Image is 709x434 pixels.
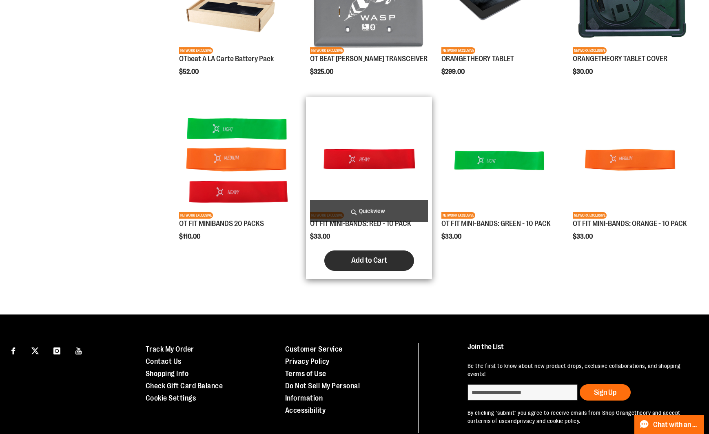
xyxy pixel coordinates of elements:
[28,343,42,357] a: Visit our X page
[179,219,264,228] a: OT FIT MINIBANDS 20 PACKS
[285,357,330,365] a: Privacy Policy
[179,47,213,54] span: NETWORK EXCLUSIVE
[146,394,196,402] a: Cookie Settings
[179,101,297,220] a: Product image for OT FIT MINIBANDS 20 PACKSNETWORK EXCLUSIVE
[569,97,695,261] div: product
[179,212,213,219] span: NETWORK EXCLUSIVE
[573,233,594,240] span: $33.00
[441,219,551,228] a: OT FIT MINI-BANDS: GREEN - 10 PACK
[441,47,475,54] span: NETWORK EXCLUSIVE
[175,97,301,261] div: product
[310,101,428,220] a: Product image for OT FIT MINI-BANDS: RED - 10 PACKNETWORK EXCLUSIVE
[573,101,691,220] a: Product image for OT FIT MINI-BANDS: ORANGE - 10 PACKNETWORK EXCLUSIVE
[441,68,466,75] span: $299.00
[467,343,691,358] h4: Join the List
[179,101,297,219] img: Product image for OT FIT MINIBANDS 20 PACKS
[573,55,667,63] a: ORANGETHEORY TABLET COVER
[441,233,463,240] span: $33.00
[573,68,594,75] span: $30.00
[580,384,631,401] button: Sign Up
[146,345,194,353] a: Track My Order
[310,47,344,54] span: NETWORK EXCLUSIVE
[285,370,326,378] a: Terms of Use
[594,388,616,396] span: Sign Up
[306,97,432,279] div: product
[179,68,200,75] span: $52.00
[6,343,20,357] a: Visit our Facebook page
[310,55,428,63] a: OT BEAT [PERSON_NAME] TRANSCEIVER
[310,233,331,240] span: $33.00
[31,347,39,354] img: Twitter
[467,362,691,378] p: Be the first to know about new product drops, exclusive collaborations, and shopping events!
[179,233,202,240] span: $110.00
[324,250,414,271] button: Add to Cart
[441,55,514,63] a: ORANGETHEORY TABLET
[351,256,387,265] span: Add to Cart
[467,409,691,425] p: By clicking "submit" you agree to receive emails from Shop Orangetheory and accept our and
[441,101,559,220] a: Product image for OT FIT MINI-BANDS: GREEN - 10 PACKNETWORK EXCLUSIVE
[573,212,607,219] span: NETWORK EXCLUSIVE
[441,101,559,219] img: Product image for OT FIT MINI-BANDS: GREEN - 10 PACK
[179,55,274,63] a: OTbeat A LA Carte Battery Pack
[517,418,580,424] a: privacy and cookie policy.
[573,47,607,54] span: NETWORK EXCLUSIVE
[285,406,326,414] a: Accessibility
[146,370,189,378] a: Shopping Info
[573,219,687,228] a: OT FIT MINI-BANDS: ORANGE - 10 PACK
[146,382,223,390] a: Check Gift Card Balance
[310,200,428,222] a: Quickview
[310,219,411,228] a: OT FIT MINI-BANDS: RED - 10 PACK
[476,418,507,424] a: terms of use
[437,97,563,261] div: product
[146,357,182,365] a: Contact Us
[285,382,360,402] a: Do Not Sell My Personal Information
[441,212,475,219] span: NETWORK EXCLUSIVE
[285,345,343,353] a: Customer Service
[573,101,691,219] img: Product image for OT FIT MINI-BANDS: ORANGE - 10 PACK
[50,343,64,357] a: Visit our Instagram page
[653,421,699,429] span: Chat with an Expert
[310,68,335,75] span: $325.00
[467,384,578,401] input: enter email
[72,343,86,357] a: Visit our Youtube page
[634,415,705,434] button: Chat with an Expert
[310,101,428,219] img: Product image for OT FIT MINI-BANDS: RED - 10 PACK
